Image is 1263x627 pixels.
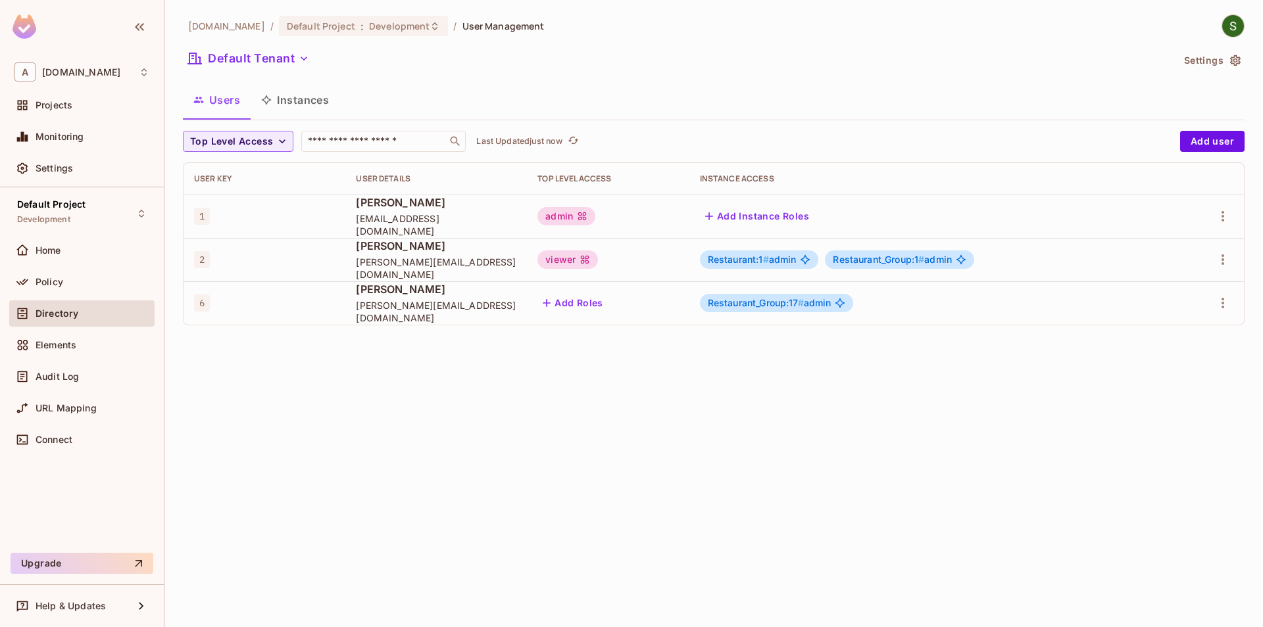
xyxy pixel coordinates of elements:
button: Upgrade [11,553,153,574]
span: [PERSON_NAME][EMAIL_ADDRESS][DOMAIN_NAME] [356,299,516,324]
span: [PERSON_NAME] [356,195,516,210]
span: [EMAIL_ADDRESS][DOMAIN_NAME] [356,212,516,237]
span: Click to refresh data [562,133,581,149]
span: # [918,254,924,265]
button: Top Level Access [183,131,293,152]
span: # [798,297,804,308]
span: Restaurant_Group:1 [833,254,924,265]
span: the active workspace [188,20,265,32]
div: admin [537,207,595,225]
span: Monitoring [36,131,84,142]
div: Top Level Access [537,174,678,184]
span: Settings [36,163,73,174]
div: User Key [194,174,335,184]
button: refresh [565,133,581,149]
button: Users [183,83,251,116]
button: Add user [1180,131,1245,152]
span: Top Level Access [190,133,273,150]
span: [PERSON_NAME][EMAIL_ADDRESS][DOMAIN_NAME] [356,256,516,281]
span: Elements [36,340,76,350]
span: User Management [462,20,545,32]
div: Instance Access [700,174,1164,184]
span: admin [708,254,797,265]
button: Settings [1179,50,1245,71]
span: : [360,21,364,32]
span: 6 [194,294,210,312]
span: Policy [36,277,63,287]
span: URL Mapping [36,403,97,413]
span: admin [708,298,831,308]
button: Add Roles [537,292,608,313]
span: Default Project [287,20,355,32]
span: Workspace: allerin.com [42,67,120,78]
span: Restaurant_Group:17 [708,297,804,308]
span: # [763,254,769,265]
span: Connect [36,434,72,445]
li: / [453,20,457,32]
span: 2 [194,251,210,268]
button: Add Instance Roles [700,206,814,227]
div: viewer [537,250,598,269]
span: [PERSON_NAME] [356,239,516,253]
span: Development [369,20,430,32]
span: Projects [36,100,72,110]
img: Shakti Seniyar [1222,15,1244,37]
span: Directory [36,308,78,319]
span: refresh [568,135,579,148]
div: User Details [356,174,516,184]
span: Audit Log [36,371,79,382]
span: Development [17,214,70,225]
span: A [14,62,36,81]
img: SReyMgAAAABJRU5ErkJggg== [12,14,36,39]
button: Default Tenant [183,48,314,69]
button: Instances [251,83,339,116]
span: [PERSON_NAME] [356,282,516,296]
span: Default Project [17,199,86,210]
p: Last Updated just now [476,136,562,147]
span: Home [36,245,61,256]
span: admin [833,254,952,265]
li: / [270,20,274,32]
span: Help & Updates [36,601,106,611]
span: Restaurant:1 [708,254,769,265]
span: 1 [194,208,210,225]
